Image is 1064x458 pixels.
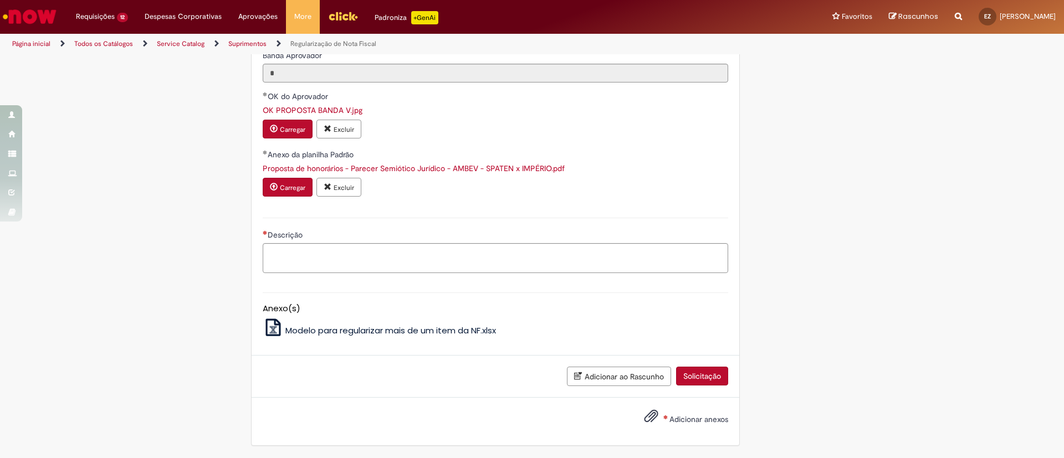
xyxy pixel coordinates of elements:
[263,64,728,83] input: Banda Aprovador
[263,92,268,96] span: Obrigatório Preenchido
[263,50,324,61] label: Somente leitura - Banda Aprovador
[263,230,268,235] span: Necessários
[641,406,661,431] button: Adicionar anexos
[842,11,872,22] span: Favoritos
[268,230,305,240] span: Descrição
[145,11,222,22] span: Despesas Corporativas
[228,39,267,48] a: Suprimentos
[8,34,701,54] ul: Trilhas de página
[294,11,311,22] span: More
[316,120,361,138] button: Excluir anexo OK PROPOSTA BANDA V.jpg
[280,183,305,192] small: Carregar
[334,183,354,192] small: Excluir
[889,12,938,22] a: Rascunhos
[263,304,728,313] h5: Anexo(s)
[567,367,671,386] button: Adicionar ao Rascunho
[316,178,361,197] button: Excluir anexo Proposta de honorários - Parecer Semiótico Jurídico - AMBEV - SPATEN x IMPÉRIO.pdf
[238,11,278,22] span: Aprovações
[984,13,991,20] span: EZ
[12,39,50,48] a: Página inicial
[74,39,133,48] a: Todos os Catálogos
[157,39,204,48] a: Service Catalog
[676,367,728,385] button: Solicitação
[375,11,438,24] div: Padroniza
[285,325,496,336] span: Modelo para regularizar mais de um item da NF.xlsx
[1000,12,1056,21] span: [PERSON_NAME]
[328,8,358,24] img: click_logo_yellow_360x200.png
[263,243,728,273] textarea: Descrição
[411,11,438,24] p: +GenAi
[268,91,330,101] span: OK do Aprovador
[263,178,313,197] button: Carregar anexo de Anexo da planilha Padrão Required
[268,150,356,159] span: Anexo da planilha Padrão
[898,11,938,22] span: Rascunhos
[263,120,313,138] button: Carregar anexo de OK do Aprovador Required
[263,150,268,155] span: Obrigatório Preenchido
[263,105,362,115] a: Download de OK PROPOSTA BANDA V.jpg
[334,125,354,134] small: Excluir
[290,39,376,48] a: Regularização de Nota Fiscal
[669,414,728,424] span: Adicionar anexos
[76,11,115,22] span: Requisições
[117,13,128,22] span: 12
[263,50,324,60] span: Somente leitura - Banda Aprovador
[263,163,565,173] a: Download de Proposta de honorários - Parecer Semiótico Jurídico - AMBEV - SPATEN x IMPÉRIO.pdf
[263,325,497,336] a: Modelo para regularizar mais de um item da NF.xlsx
[280,125,305,134] small: Carregar
[1,6,58,28] img: ServiceNow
